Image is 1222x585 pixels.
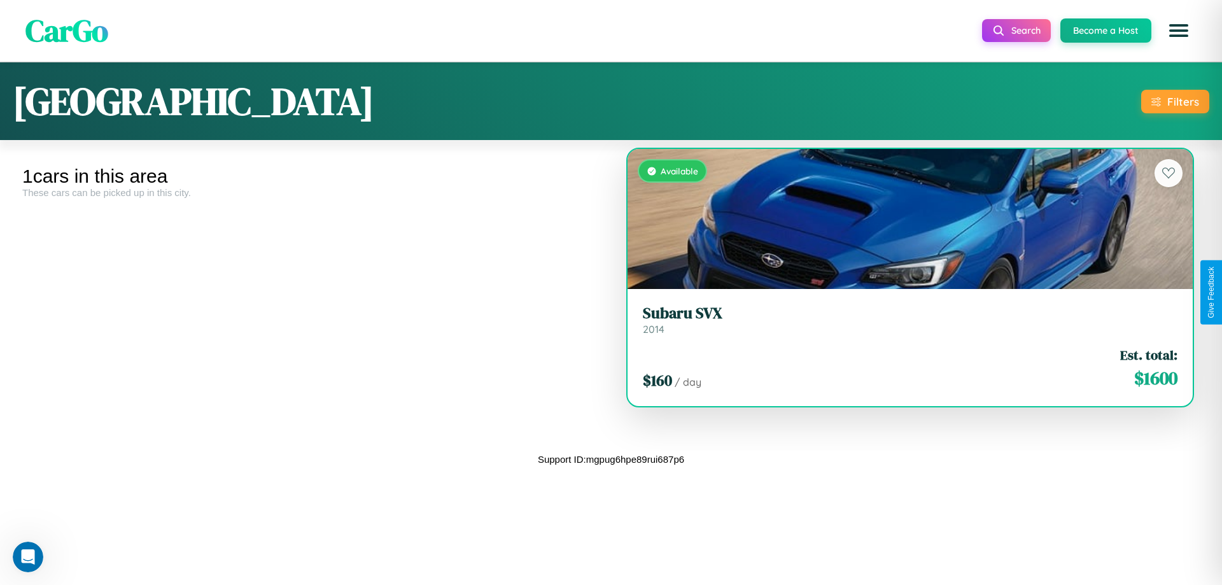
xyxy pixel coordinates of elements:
[13,542,43,572] iframe: Intercom live chat
[643,370,672,391] span: $ 160
[1207,267,1216,318] div: Give Feedback
[1120,346,1177,364] span: Est. total:
[1161,13,1197,48] button: Open menu
[661,166,698,176] span: Available
[1167,95,1199,108] div: Filters
[538,451,684,468] p: Support ID: mgpug6hpe89rui687p6
[13,75,374,127] h1: [GEOGRAPHIC_DATA]
[643,304,1177,323] h3: Subaru SVX
[643,323,664,335] span: 2014
[675,376,701,388] span: / day
[1134,365,1177,391] span: $ 1600
[25,10,108,52] span: CarGo
[643,304,1177,335] a: Subaru SVX2014
[1011,25,1041,36] span: Search
[982,19,1051,42] button: Search
[1060,18,1151,43] button: Become a Host
[1141,90,1209,113] button: Filters
[22,187,601,198] div: These cars can be picked up in this city.
[22,166,601,187] div: 1 cars in this area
